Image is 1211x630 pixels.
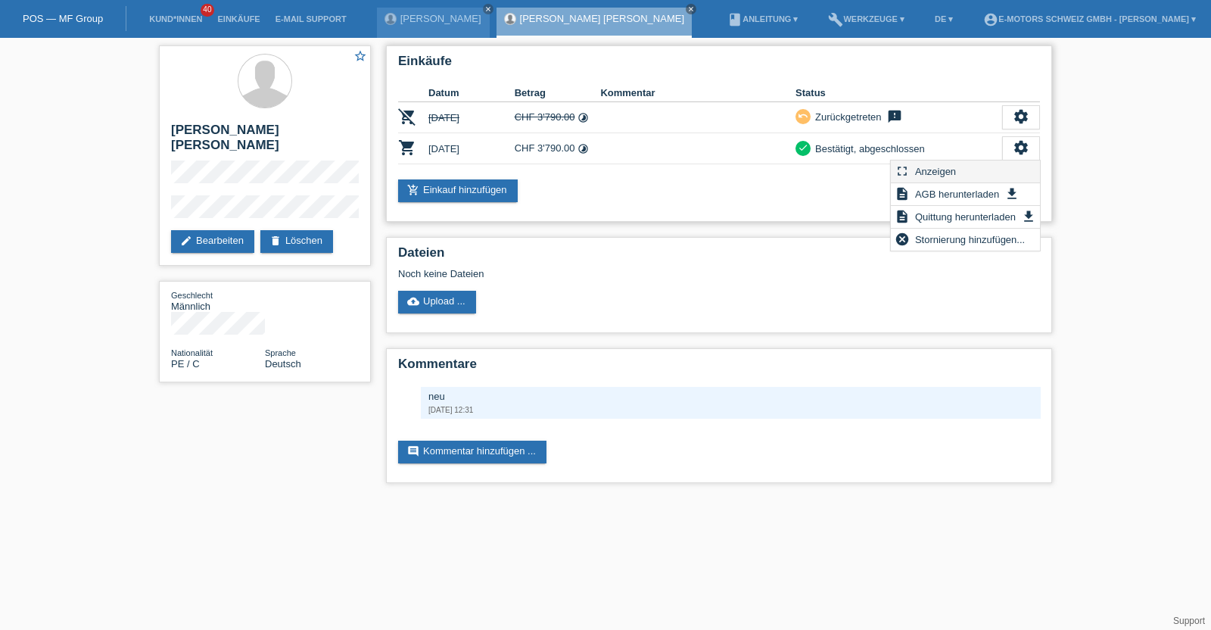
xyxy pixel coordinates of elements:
span: Deutsch [265,358,301,370]
a: buildWerkzeuge ▾ [820,14,912,23]
a: DE ▾ [927,14,960,23]
i: settings [1013,139,1029,156]
span: Nationalität [171,348,213,357]
div: [DATE] 12:31 [428,406,1032,414]
a: Einkäufe [210,14,267,23]
h2: [PERSON_NAME] [PERSON_NAME] [171,123,359,161]
h2: Einkäufe [398,54,1040,76]
i: POSP00026367 [398,108,416,126]
i: 24 Raten [577,112,589,123]
h2: Dateien [398,245,1040,268]
i: feedback [886,109,904,124]
div: Zurückgetreten [811,109,881,125]
th: Datum [428,84,515,102]
i: get_app [1021,209,1036,224]
i: 36 Raten [577,143,589,154]
i: star_border [353,49,367,63]
td: CHF 3'790.00 [515,102,601,133]
i: settings [1013,108,1029,125]
a: editBearbeiten [171,230,254,253]
span: Anzeigen [913,162,958,180]
i: build [828,12,843,27]
a: close [483,4,493,14]
a: cloud_uploadUpload ... [398,291,476,313]
i: account_circle [983,12,998,27]
i: comment [407,445,419,457]
i: book [727,12,742,27]
i: add_shopping_cart [407,184,419,196]
div: neu [428,391,1032,402]
i: delete [269,235,282,247]
div: Noch keine Dateien [398,268,861,279]
a: [PERSON_NAME] [400,13,481,24]
span: Quittung herunterladen [913,207,1018,226]
span: 40 [201,4,214,17]
th: Betrag [515,84,601,102]
a: Support [1173,616,1205,626]
i: close [687,5,695,13]
a: Kund*innen [142,14,210,23]
a: deleteLöschen [260,230,333,253]
td: [DATE] [428,102,515,133]
i: cloud_upload [407,295,419,307]
a: [PERSON_NAME] [PERSON_NAME] [520,13,684,24]
i: undo [798,111,808,121]
span: Geschlecht [171,291,213,300]
a: close [686,4,696,14]
th: Kommentar [600,84,795,102]
i: fullscreen [895,164,910,179]
span: Peru / C / 30.07.2009 [171,358,200,370]
span: AGB herunterladen [913,185,1001,203]
h2: Kommentare [398,357,1040,379]
td: [DATE] [428,133,515,164]
i: edit [180,235,192,247]
i: description [895,209,910,224]
i: POSP00026368 [398,139,416,157]
a: account_circleE-Motors Schweiz GmbH - [PERSON_NAME] ▾ [976,14,1203,23]
div: Männlich [171,289,265,312]
a: add_shopping_cartEinkauf hinzufügen [398,179,518,202]
a: POS — MF Group [23,13,103,24]
i: get_app [1004,186,1020,201]
a: commentKommentar hinzufügen ... [398,441,546,463]
i: description [895,186,910,201]
span: Sprache [265,348,296,357]
a: star_border [353,49,367,65]
a: bookAnleitung ▾ [720,14,805,23]
i: check [798,142,808,153]
a: E-Mail Support [268,14,354,23]
td: CHF 3'790.00 [515,133,601,164]
i: close [484,5,492,13]
th: Status [795,84,1002,102]
div: Bestätigt, abgeschlossen [811,141,925,157]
